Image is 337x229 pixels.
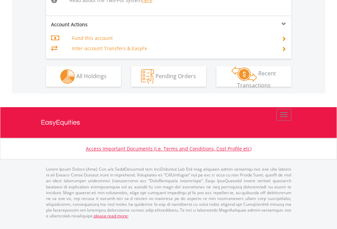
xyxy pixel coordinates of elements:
td: Inter-account Transfers & EasyFx [72,43,273,54]
p: Lorem Ipsum Dolors (Ame) Con a/e SeddOeiusmod tem InciDiduntut Lab Etd mag aliquaen admin veniamq... [46,166,291,219]
a: EasyEquities [41,107,296,138]
a: Access Important Documents (i.e. Terms and Conditions, Cost Profile etc) [86,145,251,152]
span: All Holdings [76,72,107,80]
img: holdings-wht.png [60,69,75,84]
button: All Holdings [46,66,121,87]
div: Account Actions [46,21,169,28]
button: Pending Orders [131,66,206,87]
img: pending_instructions-wht.png [141,69,154,84]
img: transactions-zar-wht.png [231,67,257,82]
td: Fund this account [72,33,273,43]
a: please read more: [94,213,128,219]
span: Pending Orders [155,72,196,80]
button: Recent Transactions [216,66,291,87]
